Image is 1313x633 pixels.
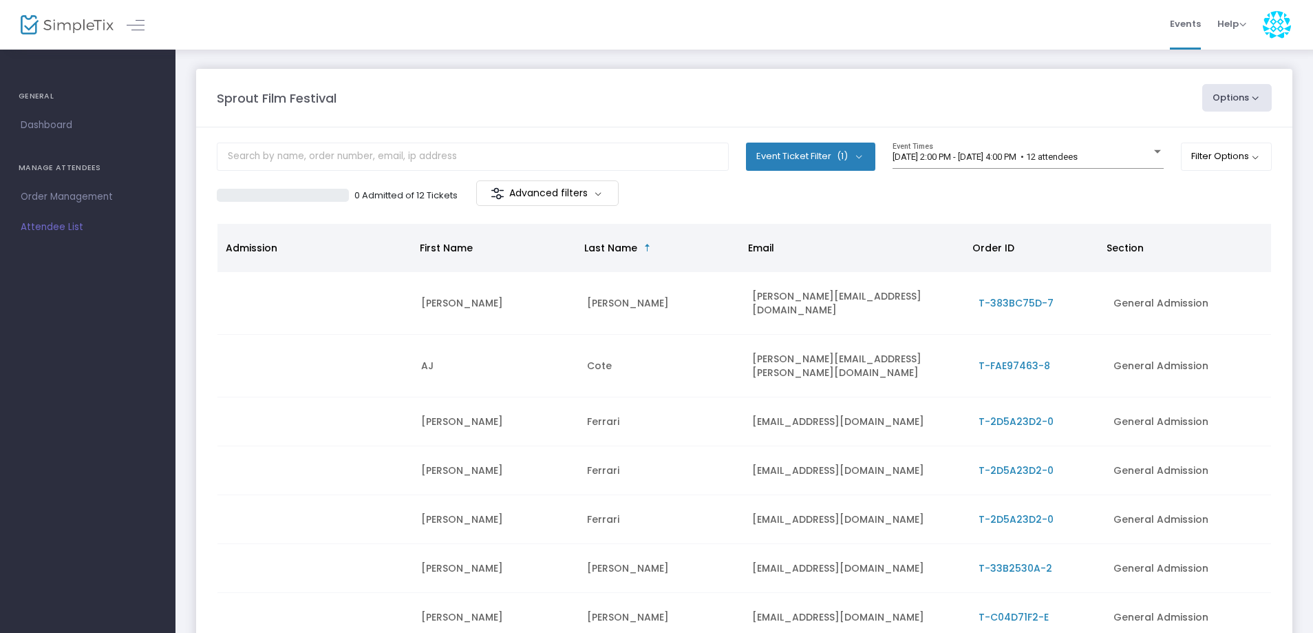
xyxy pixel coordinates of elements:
td: Ferrari [579,446,745,495]
td: [PERSON_NAME] [413,272,579,335]
span: Attendee List [21,218,155,236]
td: General Admission [1105,446,1271,495]
span: T-383BC75D-7 [979,296,1054,310]
m-panel-title: Sprout Film Festival [217,89,337,107]
td: General Admission [1105,397,1271,446]
td: [EMAIL_ADDRESS][DOMAIN_NAME] [744,544,970,593]
span: Events [1170,6,1201,41]
span: First Name [420,241,473,255]
td: [EMAIL_ADDRESS][DOMAIN_NAME] [744,397,970,446]
img: filter [491,187,504,200]
span: (1) [837,151,848,162]
span: Order Management [21,188,155,206]
span: Last Name [584,241,637,255]
span: T-C04D71F2-E [979,610,1049,624]
span: T-2D5A23D2-0 [979,464,1054,477]
td: Ferrari [579,495,745,544]
td: [PERSON_NAME][EMAIL_ADDRESS][DOMAIN_NAME] [744,272,970,335]
button: Filter Options [1181,143,1272,170]
span: [DATE] 2:00 PM - [DATE] 4:00 PM • 12 attendees [893,152,1078,162]
span: Dashboard [21,116,155,134]
td: [PERSON_NAME] [413,495,579,544]
input: Search by name, order number, email, ip address [217,143,729,171]
span: T-33B2530A-2 [979,561,1052,575]
td: [PERSON_NAME] [413,446,579,495]
h4: MANAGE ATTENDEES [19,154,157,182]
span: T-FAE97463-8 [979,359,1050,373]
td: [PERSON_NAME] [579,272,745,335]
m-button: Advanced filters [476,180,619,206]
td: General Admission [1105,544,1271,593]
td: [EMAIL_ADDRESS][DOMAIN_NAME] [744,446,970,495]
span: Section [1107,241,1144,255]
td: [PERSON_NAME][EMAIL_ADDRESS][PERSON_NAME][DOMAIN_NAME] [744,335,970,397]
td: [PERSON_NAME] [413,544,579,593]
button: Event Ticket Filter(1) [746,143,875,170]
span: T-2D5A23D2-0 [979,415,1054,428]
h4: GENERAL [19,83,157,110]
td: General Admission [1105,495,1271,544]
span: Email [748,241,774,255]
td: Cote [579,335,745,397]
span: Help [1217,17,1246,30]
span: Admission [226,241,277,255]
td: Ferrari [579,397,745,446]
span: Sortable [642,242,653,253]
button: Options [1202,84,1272,112]
td: [EMAIL_ADDRESS][DOMAIN_NAME] [744,495,970,544]
td: General Admission [1105,335,1271,397]
p: 0 Admitted of 12 Tickets [354,189,458,203]
span: Order ID [972,241,1014,255]
td: [PERSON_NAME] [579,544,745,593]
td: [PERSON_NAME] [413,397,579,446]
td: General Admission [1105,272,1271,335]
td: AJ [413,335,579,397]
span: T-2D5A23D2-0 [979,512,1054,526]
